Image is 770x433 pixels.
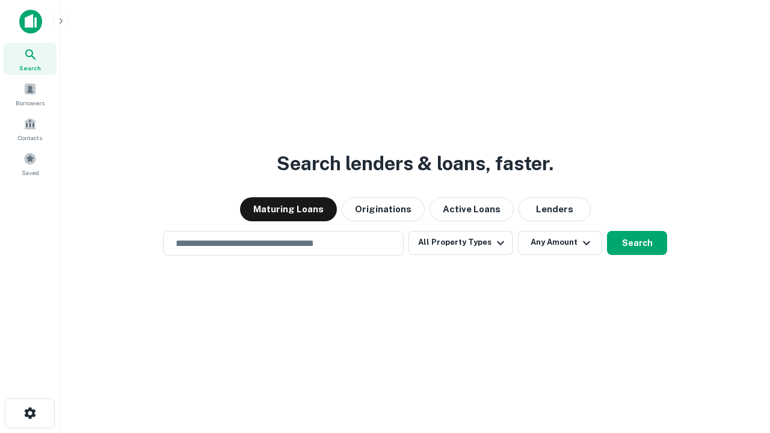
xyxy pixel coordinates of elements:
[607,231,667,255] button: Search
[342,197,425,221] button: Originations
[408,231,513,255] button: All Property Types
[518,231,602,255] button: Any Amount
[19,63,41,73] span: Search
[4,147,57,180] a: Saved
[240,197,337,221] button: Maturing Loans
[22,168,39,177] span: Saved
[16,98,45,108] span: Borrowers
[519,197,591,221] button: Lenders
[4,78,57,110] a: Borrowers
[277,149,553,178] h3: Search lenders & loans, faster.
[430,197,514,221] button: Active Loans
[4,43,57,75] a: Search
[19,10,42,34] img: capitalize-icon.png
[710,337,770,395] iframe: Chat Widget
[18,133,42,143] span: Contacts
[4,112,57,145] a: Contacts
